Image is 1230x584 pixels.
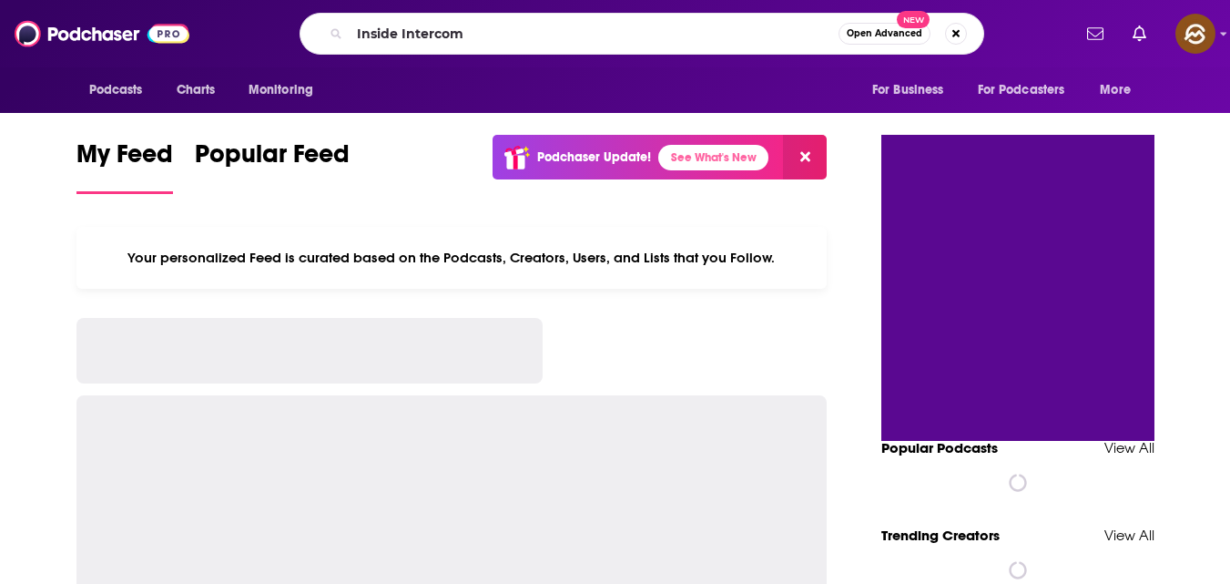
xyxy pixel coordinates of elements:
[897,11,930,28] span: New
[859,73,967,108] button: open menu
[1175,14,1215,54] span: Logged in as hey85204
[881,527,1000,544] a: Trending Creators
[881,439,998,456] a: Popular Podcasts
[658,145,768,170] a: See What's New
[1080,18,1111,49] a: Show notifications dropdown
[236,73,337,108] button: open menu
[195,138,350,180] span: Popular Feed
[76,138,173,180] span: My Feed
[847,29,922,38] span: Open Advanced
[537,149,651,165] p: Podchaser Update!
[76,227,828,289] div: Your personalized Feed is curated based on the Podcasts, Creators, Users, and Lists that you Follow.
[300,13,984,55] div: Search podcasts, credits, & more...
[89,77,143,103] span: Podcasts
[1104,439,1154,456] a: View All
[839,23,930,45] button: Open AdvancedNew
[350,19,839,48] input: Search podcasts, credits, & more...
[15,16,189,51] img: Podchaser - Follow, Share and Rate Podcasts
[978,77,1065,103] span: For Podcasters
[872,77,944,103] span: For Business
[76,138,173,194] a: My Feed
[1100,77,1131,103] span: More
[1104,527,1154,544] a: View All
[177,77,216,103] span: Charts
[165,73,227,108] a: Charts
[76,73,167,108] button: open menu
[1175,14,1215,54] img: User Profile
[195,138,350,194] a: Popular Feed
[1125,18,1154,49] a: Show notifications dropdown
[249,77,313,103] span: Monitoring
[1087,73,1154,108] button: open menu
[966,73,1092,108] button: open menu
[1175,14,1215,54] button: Show profile menu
